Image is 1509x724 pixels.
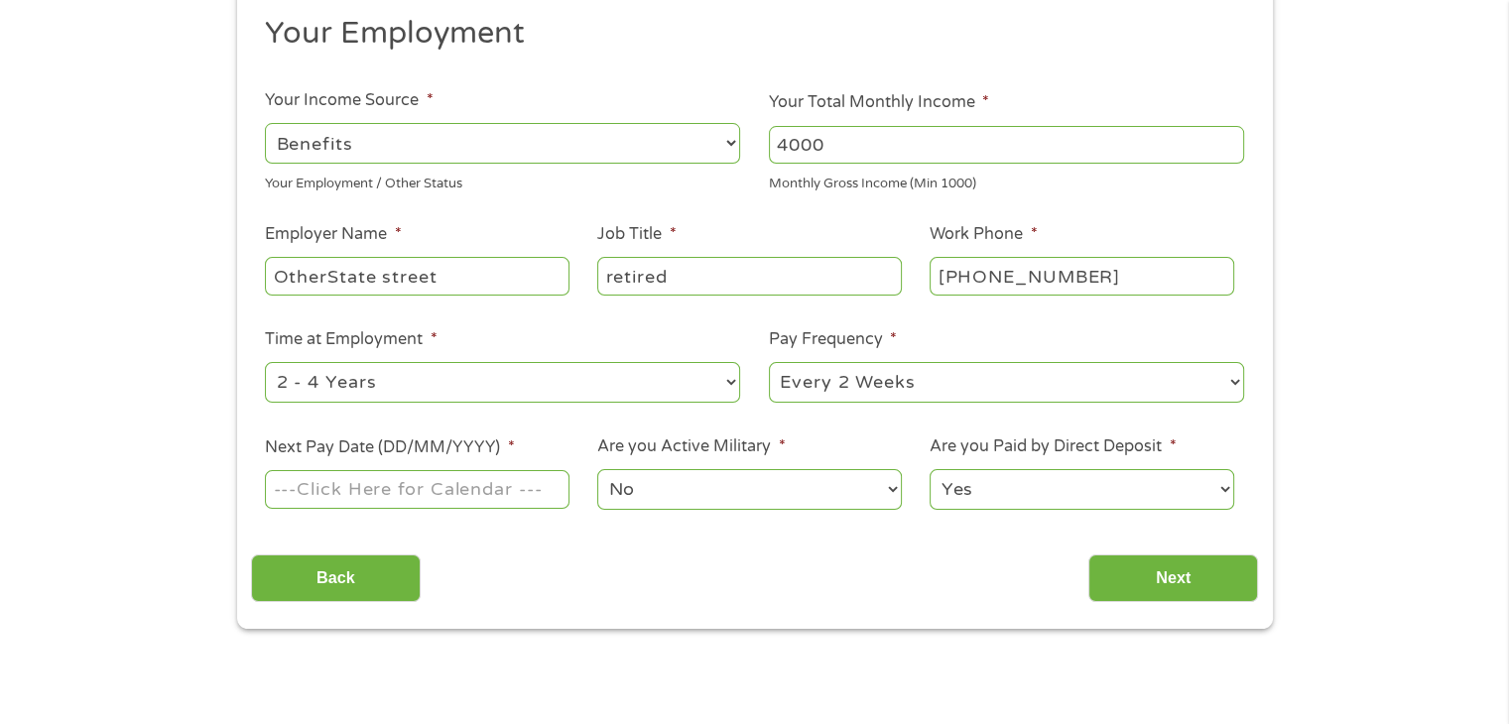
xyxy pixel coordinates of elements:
input: ---Click Here for Calendar --- [265,470,568,508]
label: Your Income Source [265,90,433,111]
input: Cashier [597,257,901,295]
input: 1800 [769,126,1244,164]
label: Are you Active Military [597,436,785,457]
label: Employer Name [265,224,401,245]
input: Walmart [265,257,568,295]
h2: Your Employment [265,14,1229,54]
div: Your Employment / Other Status [265,168,740,194]
label: Pay Frequency [769,329,897,350]
label: Work Phone [930,224,1037,245]
label: Time at Employment [265,329,437,350]
label: Your Total Monthly Income [769,92,989,113]
div: Monthly Gross Income (Min 1000) [769,168,1244,194]
input: Back [251,554,421,603]
input: Next [1088,554,1258,603]
label: Job Title [597,224,676,245]
input: (231) 754-4010 [930,257,1233,295]
label: Are you Paid by Direct Deposit [930,436,1176,457]
label: Next Pay Date (DD/MM/YYYY) [265,437,514,458]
